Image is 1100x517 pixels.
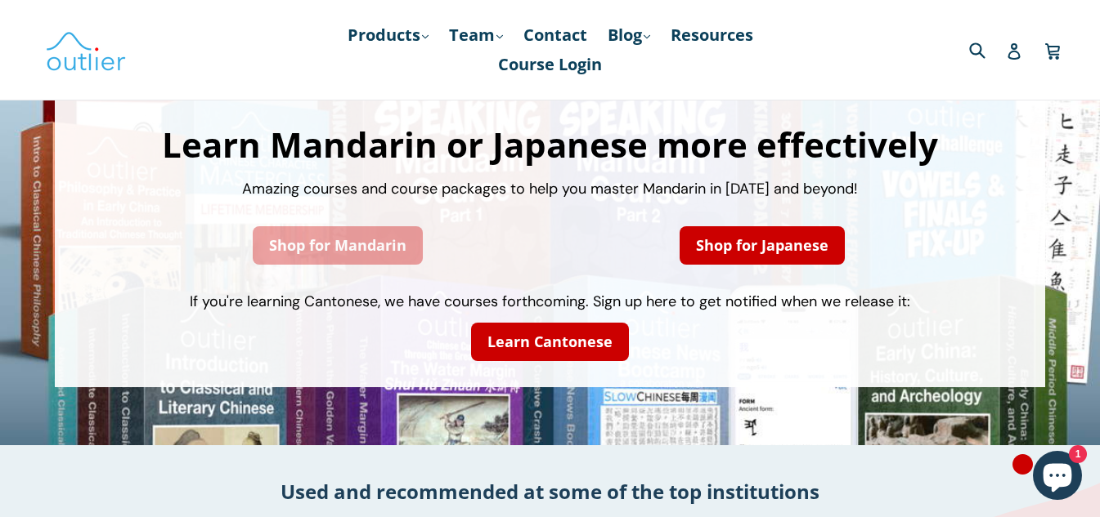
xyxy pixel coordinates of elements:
a: Shop for Japanese [680,226,845,265]
h1: Learn Mandarin or Japanese more effectively [71,127,1029,162]
a: Team [441,20,511,50]
span: Amazing courses and course packages to help you master Mandarin in [DATE] and beyond! [242,179,858,198]
a: Blog [599,20,658,50]
a: Shop for Mandarin [253,226,423,265]
a: Contact [515,20,595,50]
a: Course Login [490,50,610,79]
a: Resources [662,20,761,50]
inbox-online-store-chat: Shopify online store chat [1028,451,1087,504]
a: Products [339,20,437,50]
input: Search [965,33,1010,66]
img: Outlier Linguistics [45,26,127,74]
a: Learn Cantonese [471,323,629,361]
span: If you're learning Cantonese, we have courses forthcoming. Sign up here to get notified when we r... [190,292,910,311]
